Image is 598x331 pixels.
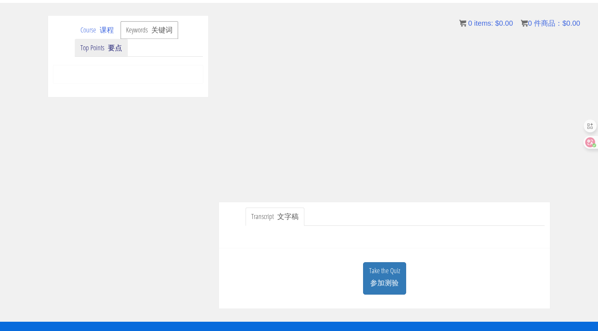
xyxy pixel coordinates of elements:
[277,212,299,221] font: 文字稿
[151,25,173,35] font: 关键词
[100,25,114,35] font: 课程
[75,39,128,57] a: Top Points 要点
[459,20,466,27] img: icon11.png
[370,278,399,287] font: 参加测验
[75,21,120,39] a: Course 课程
[521,20,528,27] img: icon11.png
[363,262,406,295] a: Take the Quiz
[519,19,580,27] font: 0 件商品：$0.00
[246,208,304,226] a: Transcript 文字稿
[108,43,122,52] font: 要点
[459,19,580,27] a: 0 items: $0.00 0 件商品：$0.00
[495,19,499,27] span: $
[495,19,513,27] bdi: 0.00
[468,19,472,27] span: 0
[120,21,178,39] a: Keywords 关键词
[474,19,493,27] span: items:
